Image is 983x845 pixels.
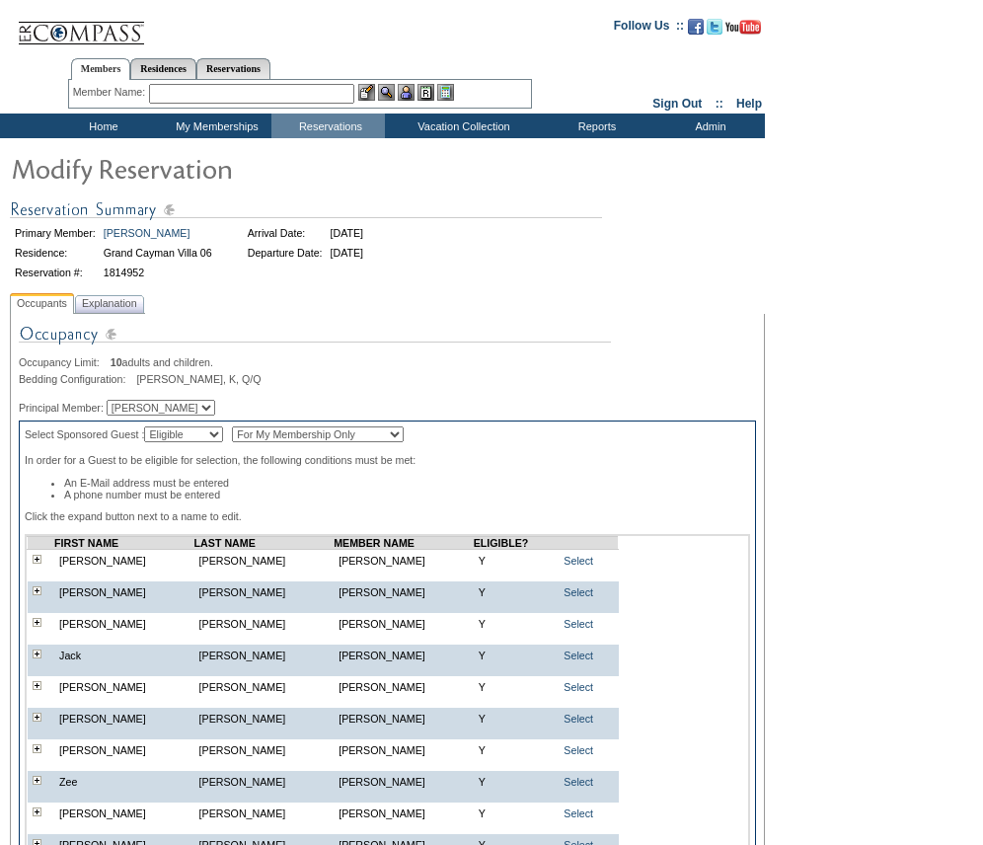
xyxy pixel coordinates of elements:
[101,244,215,262] td: Grand Cayman Villa 06
[358,84,375,101] img: b_edit.gif
[54,537,194,550] td: FIRST NAME
[474,581,554,603] td: Y
[564,555,593,567] a: Select
[334,676,474,698] td: [PERSON_NAME]
[564,618,593,630] a: Select
[564,776,593,788] a: Select
[564,807,593,819] a: Select
[194,676,335,698] td: [PERSON_NAME]
[474,537,554,550] td: ELIGIBLE?
[474,708,554,730] td: Y
[564,650,593,661] a: Select
[334,739,474,761] td: [PERSON_NAME]
[398,84,415,101] img: Impersonate
[716,97,723,111] span: ::
[194,803,335,824] td: [PERSON_NAME]
[194,771,335,793] td: [PERSON_NAME]
[33,618,41,627] img: plus.gif
[334,537,474,550] td: MEMBER NAME
[725,20,761,35] img: Subscribe to our YouTube Channel
[54,676,194,698] td: [PERSON_NAME]
[33,776,41,785] img: plus.gif
[707,19,722,35] img: Follow us on Twitter
[194,537,335,550] td: LAST NAME
[54,613,194,635] td: [PERSON_NAME]
[474,613,554,635] td: Y
[194,645,335,666] td: [PERSON_NAME]
[54,645,194,666] td: Jack
[13,293,71,314] span: Occupants
[378,84,395,101] img: View
[64,477,750,489] li: An E-Mail address must be entered
[474,739,554,761] td: Y
[474,645,554,666] td: Y
[54,550,194,573] td: [PERSON_NAME]
[33,807,41,816] img: plus.gif
[194,739,335,761] td: [PERSON_NAME]
[652,97,702,111] a: Sign Out
[33,744,41,753] img: plus.gif
[78,293,141,314] span: Explanation
[33,555,41,564] img: plus.gif
[334,771,474,793] td: [PERSON_NAME]
[101,264,215,281] td: 1814952
[334,581,474,603] td: [PERSON_NAME]
[538,114,651,138] td: Reports
[19,356,756,368] div: adults and children.
[33,713,41,722] img: plus.gif
[474,803,554,824] td: Y
[111,356,122,368] span: 10
[328,224,367,242] td: [DATE]
[158,114,271,138] td: My Memberships
[196,58,270,79] a: Reservations
[688,25,704,37] a: Become our fan on Facebook
[12,244,99,262] td: Residence:
[130,58,196,79] a: Residences
[707,25,722,37] a: Follow us on Twitter
[651,114,765,138] td: Admin
[334,613,474,635] td: [PERSON_NAME]
[564,586,593,598] a: Select
[136,373,261,385] span: [PERSON_NAME], K, Q/Q
[10,148,405,188] img: Modify Reservation
[334,803,474,824] td: [PERSON_NAME]
[19,356,108,368] span: Occupancy Limit:
[104,227,190,239] a: [PERSON_NAME]
[194,708,335,730] td: [PERSON_NAME]
[564,681,593,693] a: Select
[334,645,474,666] td: [PERSON_NAME]
[725,25,761,37] a: Subscribe to our YouTube Channel
[54,739,194,761] td: [PERSON_NAME]
[33,681,41,690] img: plus.gif
[19,322,611,356] img: Occupancy
[54,581,194,603] td: [PERSON_NAME]
[474,676,554,698] td: Y
[44,114,158,138] td: Home
[194,550,335,573] td: [PERSON_NAME]
[474,771,554,793] td: Y
[64,489,750,500] li: A phone number must be entered
[19,373,133,385] span: Bedding Configuration:
[71,58,131,80] a: Members
[19,402,104,414] span: Principal Member:
[271,114,385,138] td: Reservations
[33,586,41,595] img: plus.gif
[33,650,41,658] img: plus.gif
[245,224,326,242] td: Arrival Date:
[688,19,704,35] img: Become our fan on Facebook
[17,5,145,45] img: Compass Home
[736,97,762,111] a: Help
[328,244,367,262] td: [DATE]
[614,17,684,40] td: Follow Us ::
[564,744,593,756] a: Select
[12,264,99,281] td: Reservation #:
[245,244,326,262] td: Departure Date:
[10,197,602,222] img: Reservation Summary
[54,771,194,793] td: Zee
[194,581,335,603] td: [PERSON_NAME]
[12,224,99,242] td: Primary Member:
[73,84,149,101] div: Member Name:
[385,114,538,138] td: Vacation Collection
[437,84,454,101] img: b_calculator.gif
[334,550,474,573] td: [PERSON_NAME]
